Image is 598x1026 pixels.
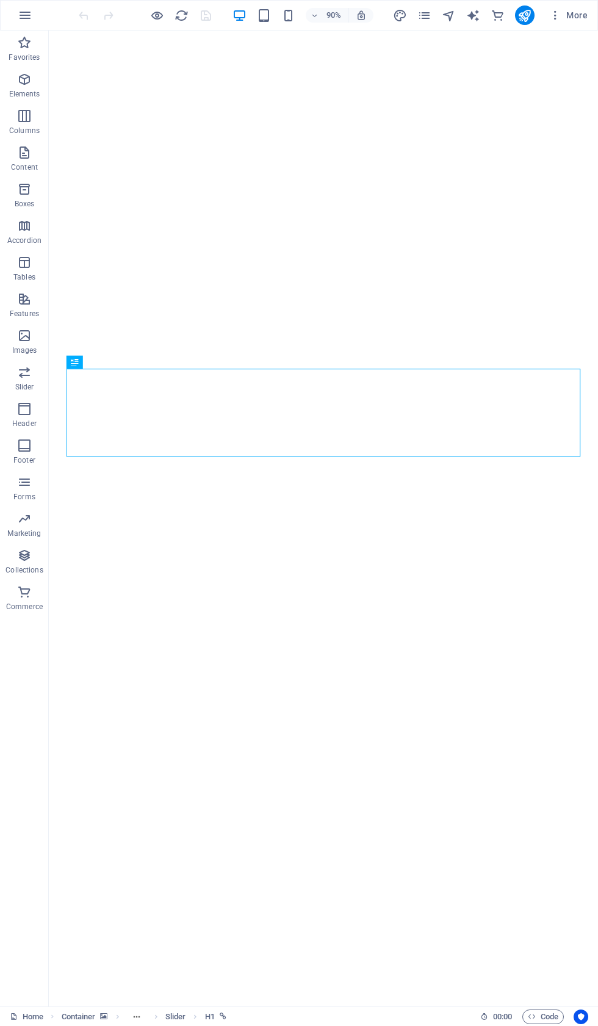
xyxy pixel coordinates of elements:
button: 90% [306,8,349,23]
p: Collections [5,565,43,575]
span: 00 00 [493,1010,512,1024]
span: Click to select. Double-click to edit [205,1010,215,1024]
button: Usercentrics [574,1010,588,1024]
span: Click to select. Double-click to edit [62,1010,96,1024]
p: Marketing [7,529,41,538]
p: Elements [9,89,40,99]
p: Boxes [15,199,35,209]
span: More [549,9,588,21]
button: Code [522,1010,564,1024]
i: Reload page [175,9,189,23]
button: More [544,5,593,25]
p: Slider [15,382,34,392]
p: Images [12,345,37,355]
p: Columns [9,126,40,135]
p: Content [11,162,38,172]
h6: 90% [324,8,344,23]
p: Commerce [6,602,43,612]
i: Pages (Ctrl+Alt+S) [417,9,431,23]
button: reload [174,8,189,23]
button: Click here to leave preview mode and continue editing [149,8,164,23]
button: navigator [442,8,456,23]
p: Footer [13,455,35,465]
nav: breadcrumb [62,1010,226,1024]
p: Accordion [7,236,41,245]
i: Design (Ctrl+Alt+Y) [393,9,407,23]
p: Features [10,309,39,319]
span: Click to select. Double-click to edit [165,1010,186,1024]
button: pages [417,8,432,23]
button: publish [515,5,535,25]
h6: Session time [480,1010,513,1024]
p: Favorites [9,52,40,62]
a: Click to cancel selection. Double-click to open Pages [10,1010,43,1024]
button: commerce [491,8,505,23]
button: text_generator [466,8,481,23]
i: This element contains a background [100,1013,107,1020]
span: : [502,1012,503,1021]
button: design [393,8,408,23]
span: Code [528,1010,558,1024]
i: This element is linked [220,1013,226,1020]
p: Tables [13,272,35,282]
i: Publish [517,9,531,23]
i: On resize automatically adjust zoom level to fit chosen device. [356,10,367,21]
p: Forms [13,492,35,502]
i: Navigator [442,9,456,23]
p: Header [12,419,37,428]
i: Commerce [491,9,505,23]
i: AI Writer [466,9,480,23]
